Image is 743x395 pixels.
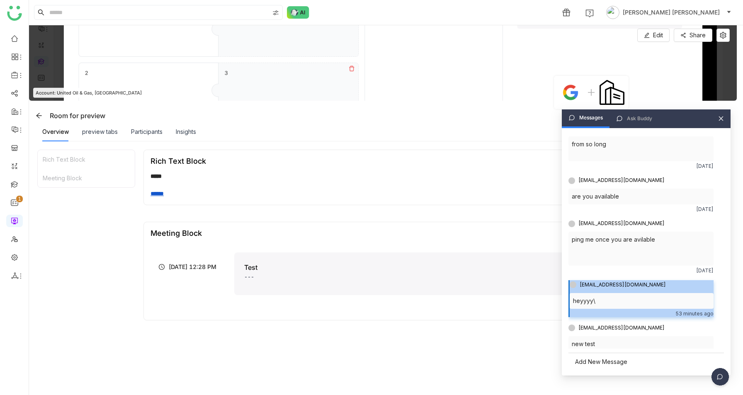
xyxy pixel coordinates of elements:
div: [EMAIL_ADDRESS][DOMAIN_NAME] [578,220,665,228]
img: chat-icon-header.svg [568,114,575,121]
div: Meeting Block [151,229,202,237]
div: Test [244,262,257,272]
button: Share [674,29,712,42]
button: Edit [637,29,670,42]
div: Add New Message [568,353,724,371]
p: 1 [18,195,21,203]
div: Insights [176,127,196,136]
span: U [570,178,573,183]
div: ping me once you are avilable [572,235,710,244]
div: [DATE] 12:28 PM [159,252,230,271]
img: avatar [606,6,619,19]
div: Overview [42,127,69,136]
div: Participants [131,127,163,136]
span: Edit [653,31,663,40]
div: 53 minutes ago [675,310,714,317]
img: dsr-chat-floating.svg [710,368,731,389]
img: ask-buddy-normal.svg [287,6,309,19]
img: logo [7,6,22,21]
div: Ask Buddy [627,115,652,123]
div: Rich Text Block [151,157,206,165]
span: Share [690,31,706,40]
div: preview tabs [82,127,118,136]
div: Room for preview [32,109,105,122]
div: [EMAIL_ADDRESS][DOMAIN_NAME] [578,324,665,332]
span: U [571,282,575,288]
div: Rich Text Block [38,150,135,169]
div: [EMAIL_ADDRESS][DOMAIN_NAME] [578,177,665,184]
div: --- [244,272,703,281]
span: U [570,221,573,226]
div: [EMAIL_ADDRESS][DOMAIN_NAME] [580,281,666,289]
div: Messages [579,114,603,122]
div: [DATE] [696,163,714,170]
span: U [570,325,573,331]
div: from so long [572,140,710,149]
span: [PERSON_NAME] [PERSON_NAME] [623,8,720,17]
button: [PERSON_NAME] [PERSON_NAME] [605,6,733,19]
div: Meeting Block [38,169,135,187]
span: Account: United Oil & Gas, [GEOGRAPHIC_DATA] [36,90,142,97]
div: [DATE] [696,206,714,213]
div: [DATE] [696,267,714,274]
div: are you available [572,192,710,201]
img: search-type.svg [272,10,279,16]
img: help.svg [585,9,594,17]
nz-badge-sup: 1 [16,196,23,202]
div: heyyyy\ [573,296,710,305]
div: new test [572,339,710,349]
img: chat-icon-header.svg [616,115,623,122]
